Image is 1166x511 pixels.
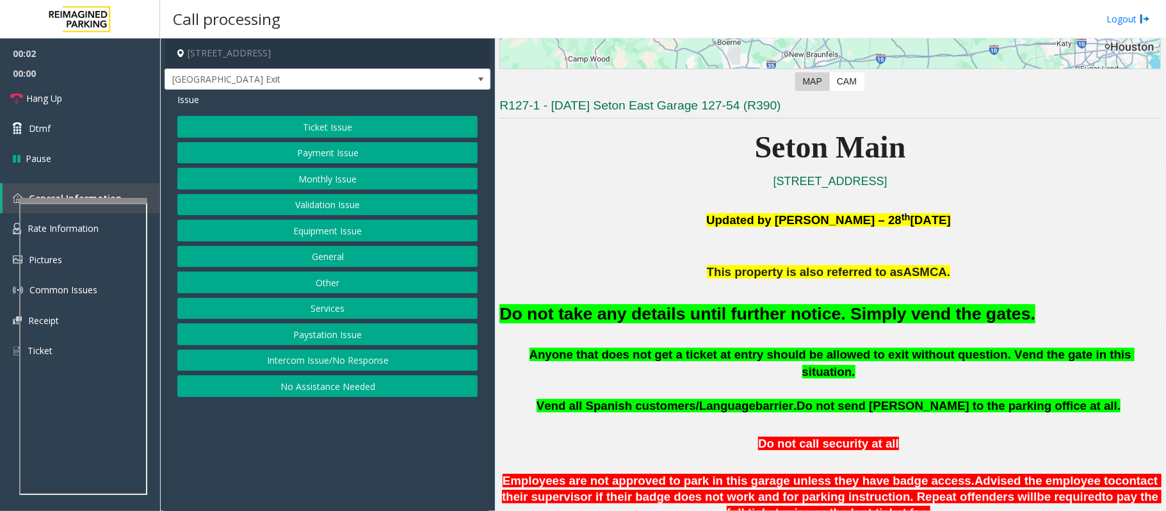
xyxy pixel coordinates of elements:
[756,399,797,412] span: barrier.
[903,265,951,279] span: ASMCA.
[1106,12,1150,26] a: Logout
[166,3,287,35] h3: Call processing
[1037,490,1103,503] span: be required
[758,437,899,450] span: Do not call security at all
[13,193,22,203] img: 'icon'
[795,72,830,91] label: Map
[177,116,478,138] button: Ticket Issue
[165,38,490,69] h4: [STREET_ADDRESS]
[829,72,864,91] label: CAM
[26,92,62,105] span: Hang Up
[177,93,199,106] span: Issue
[29,122,51,135] span: Dtmf
[29,192,122,204] span: General Information
[499,304,1035,323] font: Do not take any details until further notice. Simply vend the gates.
[165,69,425,90] span: [GEOGRAPHIC_DATA] Exit
[3,183,160,213] a: General Information
[902,212,911,222] span: th
[177,323,478,345] button: Paystation Issue
[13,285,23,295] img: 'icon'
[177,168,478,190] button: Monthly Issue
[499,97,1161,118] h3: R127-1 - [DATE] Seton East Garage 127-54 (R390)
[177,142,478,164] button: Payment Issue
[706,213,902,227] span: Updated by [PERSON_NAME] – 28
[773,175,887,188] a: [STREET_ADDRESS]
[502,474,1161,503] span: contact their supervisor if their badge does not work and for parking instruction. Repeat offende...
[177,375,478,397] button: No Assistance Needed
[13,345,21,357] img: 'icon'
[755,130,906,164] span: Seton Main
[707,265,903,279] span: This property is also referred to as
[13,255,22,264] img: 'icon'
[177,194,478,216] button: Validation Issue
[530,348,1135,378] span: Anyone that does not get a ticket at entry should be allowed to exit without question. Vend the g...
[177,350,478,371] button: Intercom Issue/No Response
[911,213,951,227] span: [DATE]
[975,474,1115,487] span: Advised the employee to
[13,316,22,325] img: 'icon'
[177,220,478,241] button: Equipment Issue
[177,246,478,268] button: General
[537,399,756,412] span: Vend all Spanish customers/Language
[177,298,478,320] button: Services
[503,474,975,487] span: Employees are not approved to park in this garage unless they have badge access.
[797,399,1121,412] span: Do not send [PERSON_NAME] to the parking office at all.
[13,223,21,234] img: 'icon'
[1140,12,1150,26] img: logout
[26,152,51,165] span: Pause
[177,272,478,293] button: Other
